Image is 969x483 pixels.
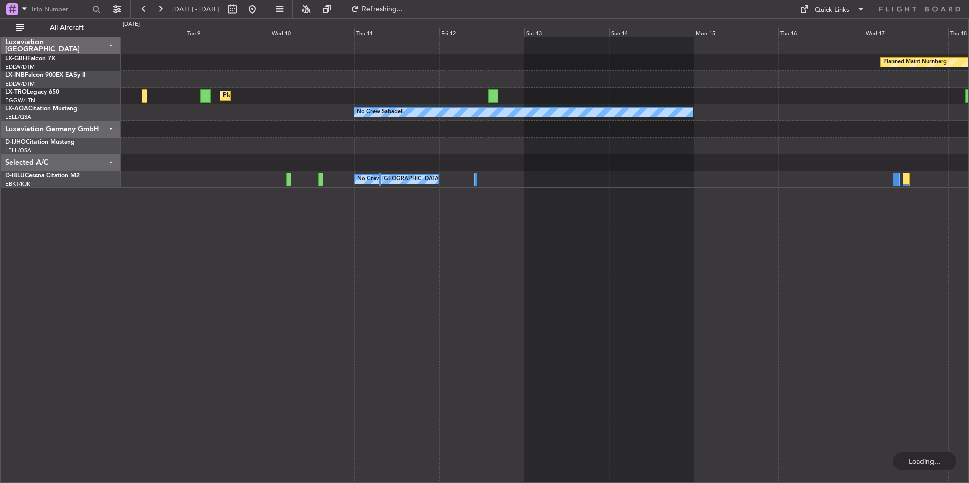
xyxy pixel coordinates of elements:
button: Quick Links [795,1,870,17]
a: LELL/QSA [5,147,31,154]
div: Tue 9 [185,28,270,37]
span: All Aircraft [26,24,107,31]
div: Mon 15 [694,28,778,37]
span: D-IBLU [5,173,25,179]
button: Refreshing... [346,1,407,17]
div: Fri 12 [439,28,524,37]
span: LX-TRO [5,89,27,95]
button: All Aircraft [11,20,110,36]
a: LX-GBHFalcon 7X [5,56,55,62]
span: LX-INB [5,72,25,78]
div: No Crew Sabadell [357,105,404,120]
div: Wed 17 [864,28,948,37]
a: EDLW/DTM [5,80,35,88]
div: Quick Links [815,5,849,15]
a: EGGW/LTN [5,97,35,104]
a: LELL/QSA [5,113,31,121]
a: D-IBLUCessna Citation M2 [5,173,80,179]
div: Loading... [893,452,956,470]
a: LX-TROLegacy 650 [5,89,59,95]
div: Tue 16 [778,28,863,37]
span: [DATE] - [DATE] [172,5,220,14]
div: Planned Maint Dusseldorf [223,88,289,103]
div: Sun 14 [609,28,694,37]
div: Sat 13 [524,28,609,37]
input: Trip Number [31,2,89,17]
div: Thu 11 [354,28,439,37]
a: EDLW/DTM [5,63,35,71]
span: Refreshing... [361,6,404,13]
span: LX-AOA [5,106,28,112]
a: D-IJHOCitation Mustang [5,139,75,145]
div: Wed 10 [270,28,354,37]
div: Mon 8 [100,28,184,37]
a: LX-AOACitation Mustang [5,106,78,112]
span: D-IJHO [5,139,26,145]
a: EBKT/KJK [5,180,30,188]
div: No Crew [GEOGRAPHIC_DATA] ([GEOGRAPHIC_DATA] National) [357,172,527,187]
div: [DATE] [123,20,140,29]
div: Planned Maint Nurnberg [883,55,947,70]
span: LX-GBH [5,56,27,62]
a: LX-INBFalcon 900EX EASy II [5,72,85,78]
